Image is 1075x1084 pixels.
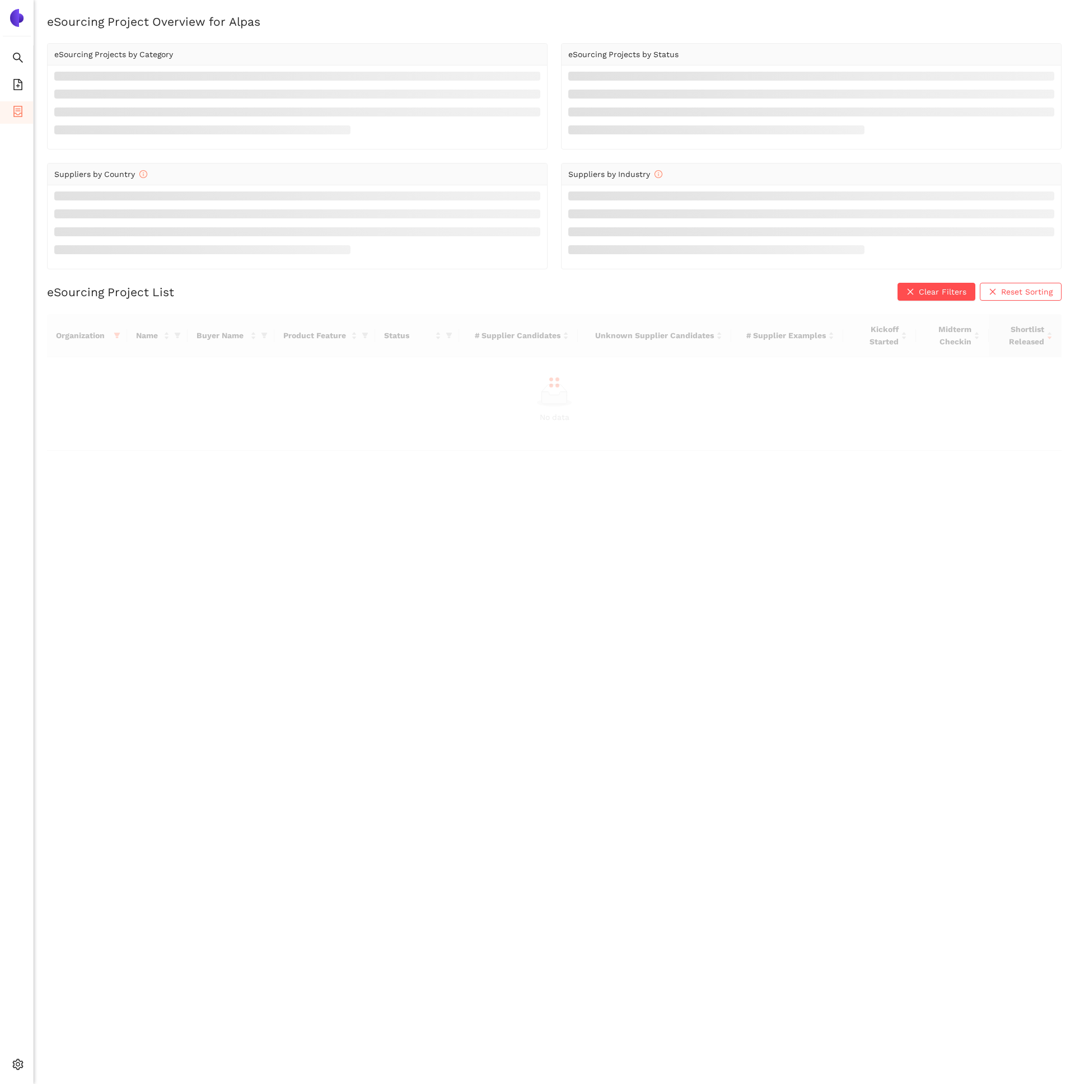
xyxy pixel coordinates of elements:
[655,170,662,178] span: info-circle
[980,283,1062,301] button: closeReset Sorting
[1001,286,1053,298] span: Reset Sorting
[8,9,26,27] img: Logo
[919,286,966,298] span: Clear Filters
[47,284,174,300] h2: eSourcing Project List
[47,13,1062,30] h2: eSourcing Project Overview for Alpas
[139,170,147,178] span: info-circle
[12,102,24,124] span: container
[12,48,24,71] span: search
[12,75,24,97] span: file-add
[568,50,679,59] span: eSourcing Projects by Status
[898,283,975,301] button: closeClear Filters
[54,170,147,179] span: Suppliers by Country
[568,170,662,179] span: Suppliers by Industry
[12,1055,24,1077] span: setting
[54,50,173,59] span: eSourcing Projects by Category
[906,288,914,297] span: close
[989,288,997,297] span: close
